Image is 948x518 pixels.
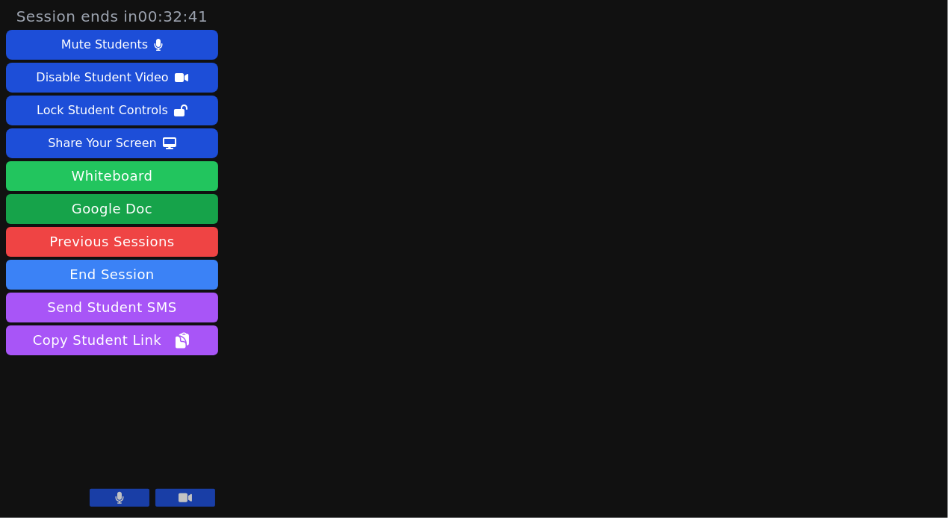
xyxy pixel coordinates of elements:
[48,131,157,155] div: Share Your Screen
[138,7,208,25] time: 00:32:41
[6,293,218,322] button: Send Student SMS
[6,63,218,93] button: Disable Student Video
[6,128,218,158] button: Share Your Screen
[6,227,218,257] a: Previous Sessions
[6,325,218,355] button: Copy Student Link
[6,96,218,125] button: Lock Student Controls
[36,66,168,90] div: Disable Student Video
[6,194,218,224] a: Google Doc
[16,6,208,27] span: Session ends in
[33,330,191,351] span: Copy Student Link
[37,99,168,122] div: Lock Student Controls
[6,30,218,60] button: Mute Students
[61,33,148,57] div: Mute Students
[6,161,218,191] button: Whiteboard
[6,260,218,290] button: End Session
